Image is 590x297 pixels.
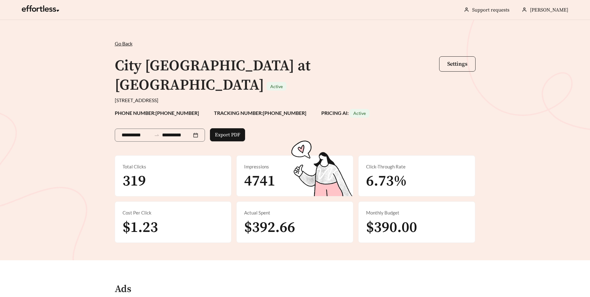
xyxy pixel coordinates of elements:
[115,57,310,95] h1: City [GEOGRAPHIC_DATA] at [GEOGRAPHIC_DATA]
[353,111,366,116] span: Active
[215,131,240,139] span: Export PDF
[115,110,199,116] strong: PHONE NUMBER: [PHONE_NUMBER]
[321,110,369,116] strong: PRICING AI:
[366,209,467,216] div: Monthly Budget
[447,60,467,68] span: Settings
[439,56,476,72] button: Settings
[244,172,275,191] span: 4741
[154,132,160,138] span: swap-right
[115,284,131,295] h4: Ads
[214,110,306,116] strong: TRACKING NUMBER: [PHONE_NUMBER]
[123,209,224,216] div: Cost Per Click
[366,218,417,237] span: $390.00
[270,84,283,89] span: Active
[115,40,132,46] span: Go Back
[472,7,509,13] a: Support requests
[123,163,224,170] div: Total Clicks
[366,163,467,170] div: Click-Through Rate
[244,218,295,237] span: $392.66
[115,97,476,104] div: [STREET_ADDRESS]
[366,172,407,191] span: 6.73%
[123,172,146,191] span: 319
[244,209,346,216] div: Actual Spent
[154,132,160,138] span: to
[123,218,158,237] span: $1.23
[530,7,568,13] span: [PERSON_NAME]
[210,128,245,141] button: Export PDF
[244,163,346,170] div: Impressions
